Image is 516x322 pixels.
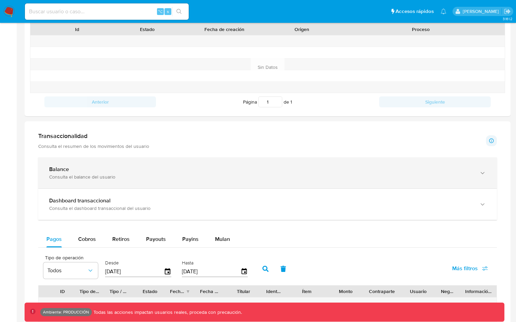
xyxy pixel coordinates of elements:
[396,8,434,15] span: Accesos rápidos
[167,8,169,15] span: s
[379,96,491,107] button: Siguiente
[92,309,242,316] p: Todas las acciones impactan usuarios reales, proceda con precaución.
[187,26,262,33] div: Fecha de creación
[243,96,292,107] span: Página de
[342,26,500,33] div: Proceso
[172,7,186,16] button: search-icon
[441,9,446,14] a: Notificaciones
[44,96,156,107] button: Anterior
[158,8,163,15] span: ⌥
[463,8,501,15] p: franco.plomer@mercadolibre.com
[504,8,511,15] a: Salir
[25,7,189,16] input: Buscar usuario o caso...
[290,98,292,105] span: 1
[43,311,89,313] p: Ambiente: PRODUCCIÓN
[503,16,513,21] span: 3.161.2
[272,26,332,33] div: Origen
[117,26,177,33] div: Estado
[47,26,107,33] div: Id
